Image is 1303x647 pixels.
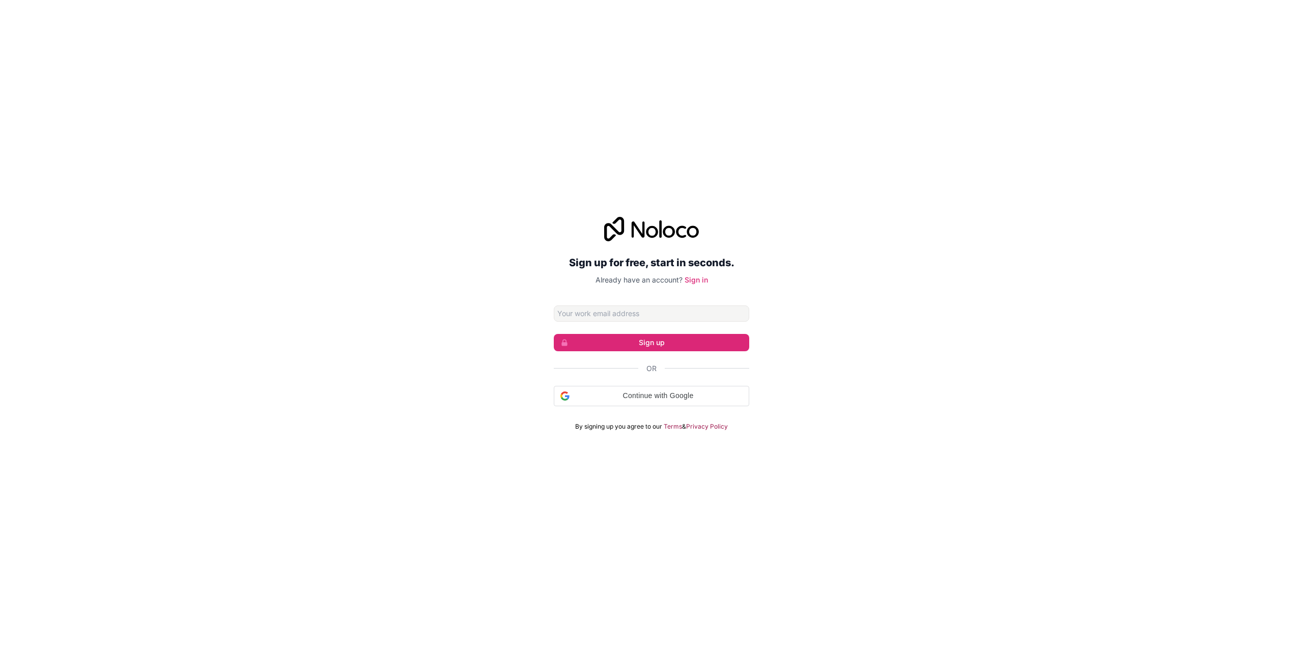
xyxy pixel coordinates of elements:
span: By signing up you agree to our [575,423,662,431]
span: & [682,423,686,431]
span: Or [646,363,657,374]
button: Sign up [554,334,749,351]
a: Terms [664,423,682,431]
a: Privacy Policy [686,423,728,431]
span: Already have an account? [596,275,683,284]
a: Sign in [685,275,708,284]
span: Continue with Google [574,390,743,401]
input: Email address [554,305,749,322]
div: Continue with Google [554,386,749,406]
h2: Sign up for free, start in seconds. [554,254,749,272]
